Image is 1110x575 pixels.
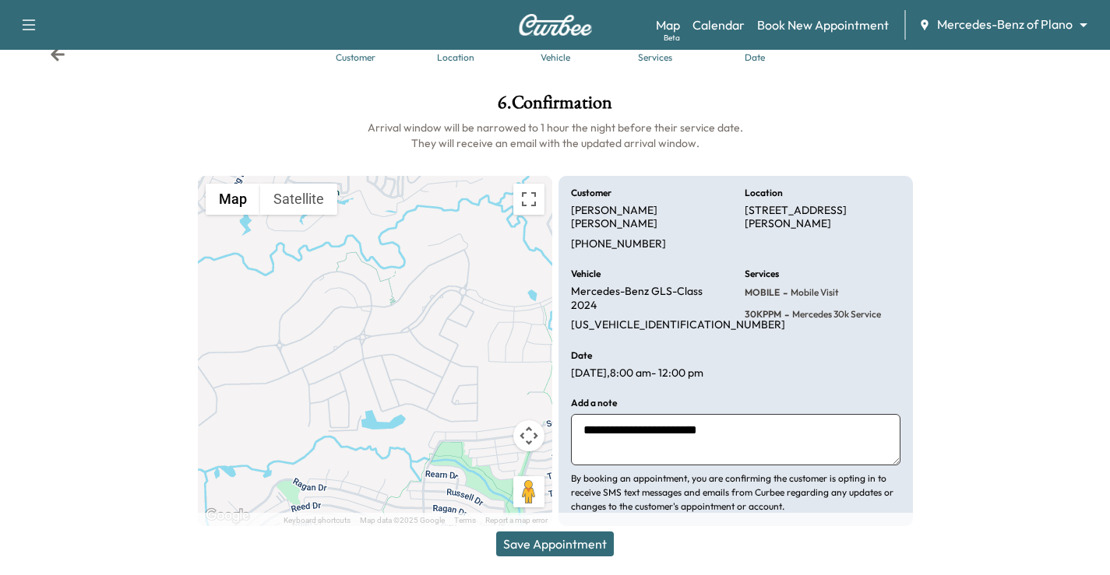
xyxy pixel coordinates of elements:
[50,47,65,62] div: Back
[664,32,680,44] div: Beta
[757,16,889,34] a: Book New Appointment
[198,93,913,120] h1: 6 . Confirmation
[541,53,570,62] div: Vehicle
[937,16,1073,33] span: Mercedes-Benz of Plano
[513,420,544,451] button: Map camera controls
[571,366,703,380] p: [DATE] , 8:00 am - 12:00 pm
[692,16,745,34] a: Calendar
[336,53,375,62] div: Customer
[745,204,900,231] p: [STREET_ADDRESS][PERSON_NAME]
[571,269,601,279] h6: Vehicle
[571,318,785,332] p: [US_VEHICLE_IDENTIFICATION_NUMBER]
[745,269,779,279] h6: Services
[202,506,253,526] a: Open this area in Google Maps (opens a new window)
[780,285,788,300] span: -
[788,286,839,299] span: Mobile Visit
[198,120,913,151] h6: Arrival window will be narrowed to 1 hour the night before their service date. They will receive ...
[571,398,617,408] h6: Add a note
[571,204,727,231] p: [PERSON_NAME] [PERSON_NAME]
[789,308,881,321] span: Mercedes 30k Service
[571,188,611,198] h6: Customer
[745,286,780,299] span: MOBILE
[656,16,680,34] a: MapBeta
[745,53,765,62] div: Date
[496,531,614,556] button: Save Appointment
[202,506,253,526] img: Google
[260,184,337,215] button: Show satellite imagery
[571,351,592,360] h6: Date
[437,53,474,62] div: Location
[571,472,900,514] p: By booking an appointment, you are confirming the customer is opting in to receive SMS text messa...
[745,308,781,321] span: 30KPPM
[513,184,544,215] button: Toggle fullscreen view
[638,53,672,62] div: Services
[745,188,783,198] h6: Location
[571,237,666,251] p: [PHONE_NUMBER]
[571,285,727,312] p: Mercedes-Benz GLS-Class 2024
[518,14,593,36] img: Curbee Logo
[206,184,260,215] button: Show street map
[781,307,789,322] span: -
[513,476,544,507] button: Drag Pegman onto the map to open Street View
